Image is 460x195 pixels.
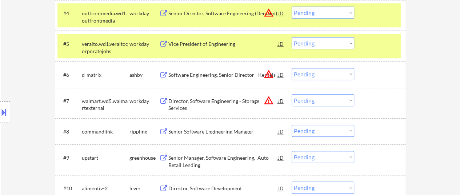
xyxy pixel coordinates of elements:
[129,40,159,48] div: workday
[264,8,274,18] button: warning_amber
[277,151,285,164] div: JD
[129,154,159,162] div: greenhouse
[277,125,285,138] div: JD
[82,10,129,24] div: outfrontmedia.wd1.outfrontmedia
[82,185,129,192] div: alimentiv-2
[168,71,278,79] div: Software Engineering, Senior Director - Kernels
[168,154,278,168] div: Senior Manager, Software Engineering, Auto Retail Lending
[277,94,285,107] div: JD
[129,128,159,135] div: rippling
[264,69,274,79] button: warning_amber
[277,68,285,81] div: JD
[277,182,285,195] div: JD
[129,71,159,79] div: ashby
[82,40,129,55] div: veralto.wd1.veraltocorporatejobs
[277,37,285,50] div: JD
[168,185,278,192] div: Director, Software Development
[168,10,278,17] div: Senior Director, Software Engineering (Demand)
[277,7,285,20] div: JD
[168,40,278,48] div: Vice President of Engineering
[63,185,76,192] div: #10
[168,128,278,135] div: Senior Software Engineering Manager
[63,40,76,48] div: #5
[168,97,278,112] div: Director, Software Engineering - Storage Services
[129,10,159,17] div: workday
[264,95,274,106] button: warning_amber
[129,97,159,105] div: workday
[129,185,159,192] div: lever
[63,10,76,17] div: #4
